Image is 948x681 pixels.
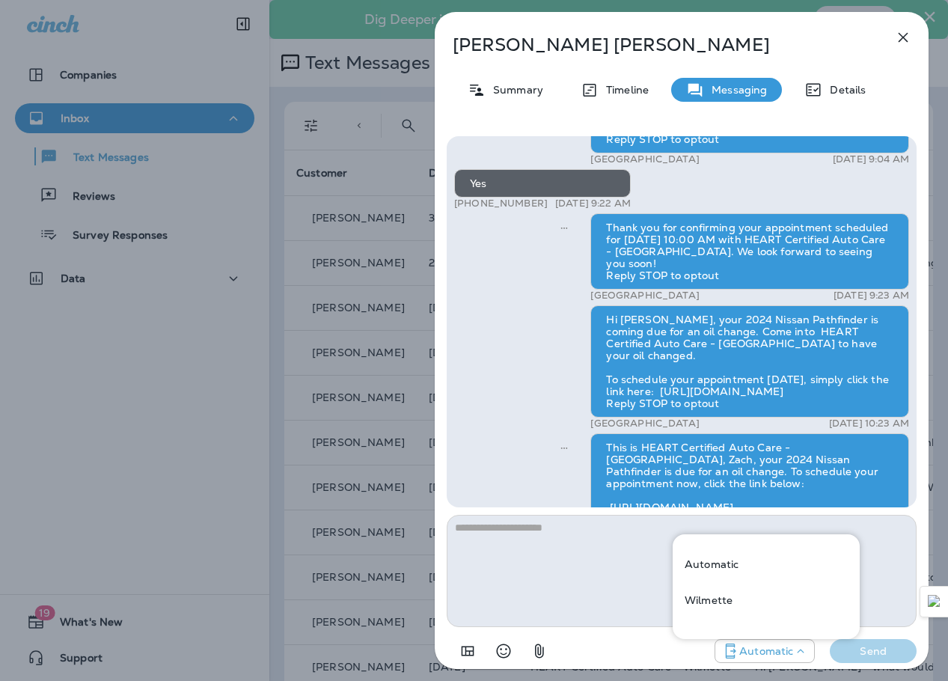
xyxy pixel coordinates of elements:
p: Automatic [739,645,793,657]
p: [GEOGRAPHIC_DATA] [590,153,699,165]
p: [PHONE_NUMBER] [454,198,548,210]
button: Add in a premade template [453,636,483,666]
p: [GEOGRAPHIC_DATA] [590,418,699,430]
p: Automatic [685,558,738,570]
p: Messaging [704,84,767,96]
p: Wilmette [685,594,733,606]
div: Thank you for confirming your appointment scheduled for [DATE] 10:00 AM with HEART Certified Auto... [590,213,909,290]
p: [DATE] 9:22 AM [555,198,631,210]
p: [GEOGRAPHIC_DATA] [590,290,699,302]
p: Details [822,84,866,96]
div: Yes [454,169,631,198]
p: Timeline [599,84,649,96]
div: +1 (847) 865-9557 [673,582,860,618]
span: Sent [560,220,568,233]
span: Sent [560,440,568,454]
div: Hi [PERSON_NAME], your 2024 Nissan Pathfinder is coming due for an oil change. Come into HEART Ce... [590,305,909,418]
p: [PERSON_NAME] [PERSON_NAME] [453,34,861,55]
button: Select an emoji [489,636,519,666]
p: [DATE] 10:23 AM [829,418,909,430]
p: [DATE] 9:23 AM [834,290,909,302]
p: Summary [486,84,543,96]
div: This is HEART Certified Auto Care - [GEOGRAPHIC_DATA], Zach, your 2024 Nissan Pathfinder is due f... [590,433,909,534]
p: [DATE] 9:04 AM [833,153,909,165]
img: Detect Auto [928,595,941,608]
